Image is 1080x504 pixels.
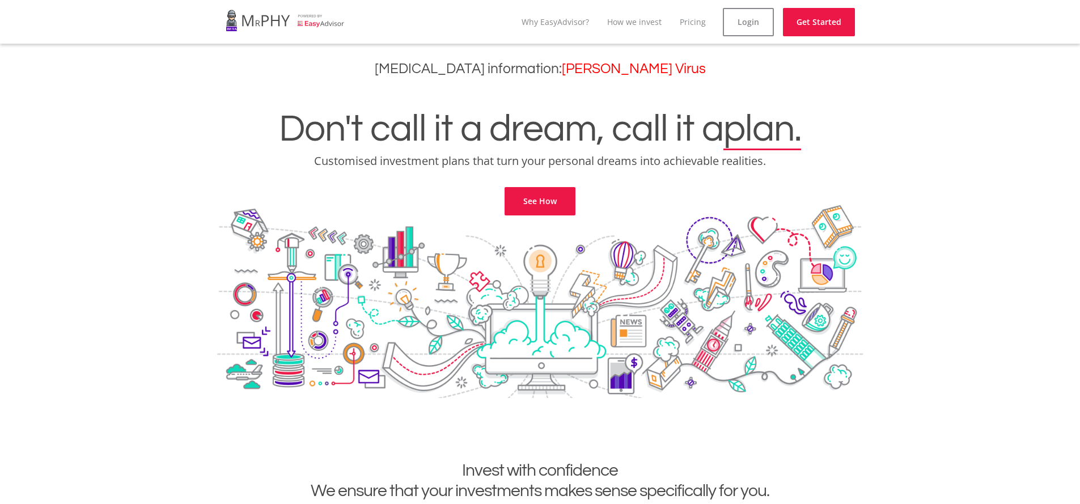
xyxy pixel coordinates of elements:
[226,460,855,501] h2: Invest with confidence We ensure that your investments makes sense specifically for you.
[680,16,706,27] a: Pricing
[723,110,801,149] span: plan.
[9,153,1071,169] p: Customised investment plans that turn your personal dreams into achievable realities.
[562,62,706,76] a: [PERSON_NAME] Virus
[505,187,575,215] a: See How
[9,110,1071,149] h1: Don't call it a dream, call it a
[607,16,662,27] a: How we invest
[783,8,855,36] a: Get Started
[522,16,589,27] a: Why EasyAdvisor?
[723,8,774,36] a: Login
[9,61,1071,77] h3: [MEDICAL_DATA] information:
